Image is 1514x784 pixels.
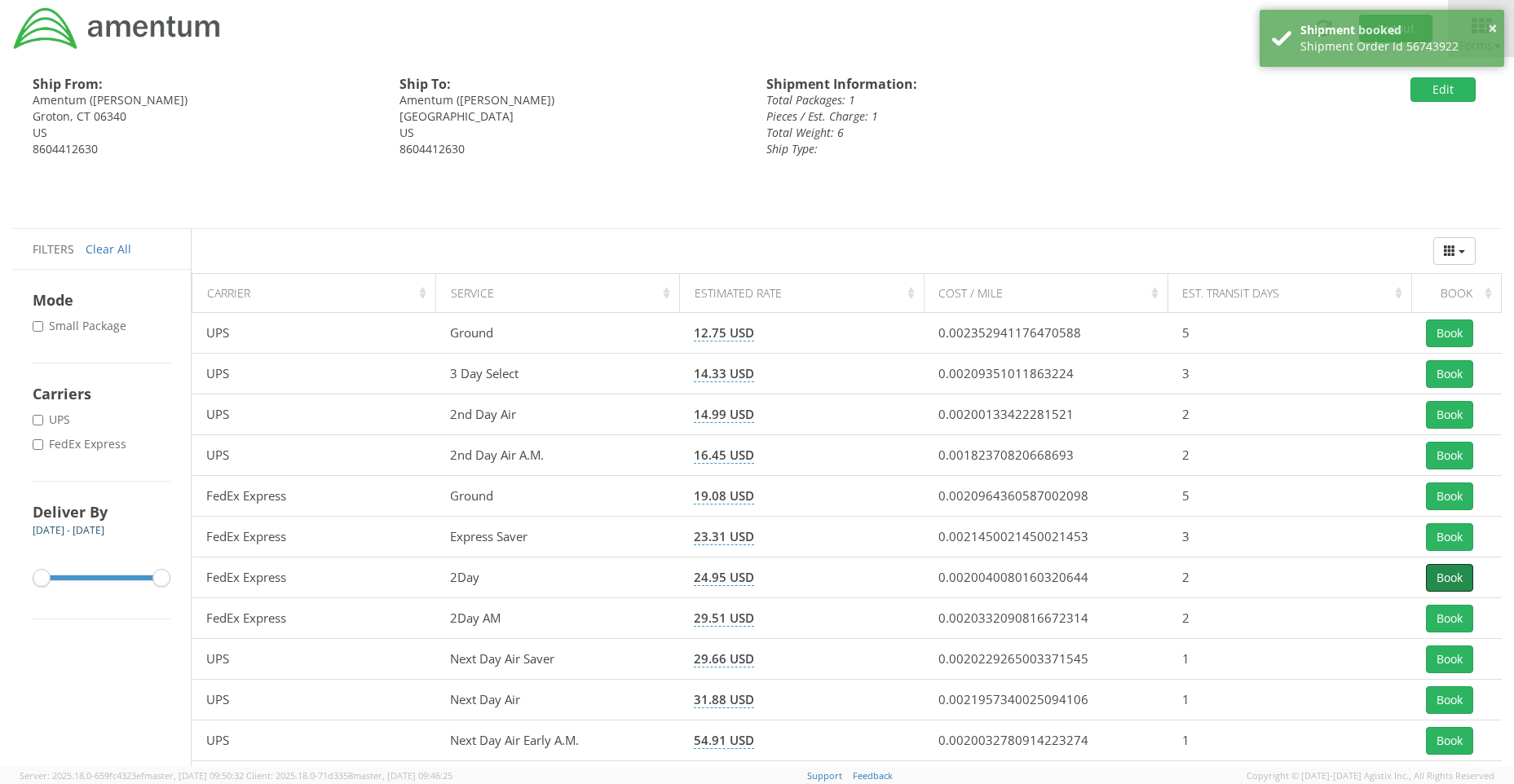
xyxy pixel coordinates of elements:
div: 8604412630 [33,141,375,157]
button: Edit [1410,77,1476,102]
button: × [1488,17,1497,41]
label: Small Package [33,318,130,334]
td: 2 [1168,557,1411,598]
button: Book [1426,482,1473,510]
td: UPS [192,354,436,394]
td: 5 [1168,476,1411,517]
div: Shipment booked [1300,22,1492,38]
div: Pieces / Est. Charge: 1 [766,108,1231,125]
div: US [33,125,375,141]
td: UPS [192,680,436,720]
div: Est. Transit Days [1182,285,1406,302]
button: Book [1426,645,1473,673]
div: Columns [1433,237,1476,265]
div: Total Weight: 6 [766,125,1231,141]
span: Copyright © [DATE]-[DATE] Agistix Inc., All Rights Reserved [1247,769,1494,782]
input: UPS [33,415,43,425]
td: 2Day [436,557,680,598]
label: FedEx Express [33,436,130,452]
div: Ship Type: [766,141,1231,157]
span: 29.66 USD [694,650,754,667]
input: Small Package [33,321,43,332]
td: UPS [192,313,436,354]
td: 2 [1168,598,1411,639]
span: Filters [33,241,74,257]
td: Express Saver [436,517,680,557]
td: 3 [1168,354,1411,394]
button: Book [1426,319,1473,347]
span: 16.45 USD [694,447,754,464]
h4: Mode [33,290,170,310]
td: 0.00209351011863224 [924,354,1168,394]
td: 0.0020032780914223274 [924,720,1168,761]
h4: Deliver By [33,502,170,522]
div: 8604412630 [399,141,742,157]
div: Carrier [207,285,431,302]
div: Groton, CT 06340 [33,108,375,125]
td: UPS [192,720,436,761]
div: Cost / Mile [938,285,1163,302]
h4: Ship From: [33,77,375,92]
div: Service [451,285,675,302]
td: 0.00200133422281521 [924,394,1168,435]
div: Estimated Rate [695,285,919,302]
div: Total Packages: 1 [766,92,1231,108]
input: FedEx Express [33,439,43,450]
h4: Carriers [33,384,170,403]
div: [GEOGRAPHIC_DATA] [399,108,742,125]
td: 0.002352941176470588 [924,313,1168,354]
td: FedEx Express [192,557,436,598]
td: 1 [1168,639,1411,680]
td: Next Day Air Saver [436,639,680,680]
span: 54.91 USD [694,732,754,749]
td: 0.0020332090816672314 [924,598,1168,639]
span: 29.51 USD [694,610,754,627]
button: Book [1426,686,1473,714]
span: 23.31 USD [694,528,754,545]
td: Next Day Air [436,680,680,720]
td: 0.0020040080160320644 [924,557,1168,598]
img: dyn-intl-logo-049831509241104b2a82.png [12,6,223,51]
td: 3 Day Select [436,354,680,394]
td: 2nd Day Air A.M. [436,435,680,476]
a: Feedback [853,769,893,782]
label: UPS [33,412,73,428]
td: 3 [1168,517,1411,557]
span: [DATE] - [DATE] [33,523,104,537]
button: Book [1426,360,1473,388]
button: Book [1426,605,1473,632]
td: 1 [1168,720,1411,761]
span: Client: 2025.18.0-71d3358 [246,769,452,782]
td: 5 [1168,313,1411,354]
td: 0.0021450021450021453 [924,517,1168,557]
button: Book [1426,442,1473,469]
h4: Shipment Information: [766,77,1231,92]
td: 0.0020229265003371545 [924,639,1168,680]
span: master, [DATE] 09:50:32 [144,769,244,782]
td: UPS [192,394,436,435]
td: 0.0020964360587002098 [924,476,1168,517]
button: Book [1426,727,1473,755]
div: US [399,125,742,141]
a: Support [807,769,842,782]
span: 24.95 USD [694,569,754,586]
td: 2Day AM [436,598,680,639]
button: Book [1426,564,1473,592]
td: 2 [1168,394,1411,435]
td: 0.00182370820668693 [924,435,1168,476]
button: Book [1426,523,1473,551]
span: 19.08 USD [694,487,754,504]
span: master, [DATE] 09:46:25 [353,769,452,782]
button: Book [1426,401,1473,429]
span: 12.75 USD [694,324,754,341]
span: 14.33 USD [694,365,754,382]
div: Shipment Order Id 56743922 [1300,38,1492,55]
a: Clear All [86,241,131,257]
td: UPS [192,639,436,680]
td: Ground [436,313,680,354]
span: Server: 2025.18.0-659fc4323ef [20,769,244,782]
td: Ground [436,476,680,517]
td: 2 [1168,435,1411,476]
td: 1 [1168,680,1411,720]
td: 2nd Day Air [436,394,680,435]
